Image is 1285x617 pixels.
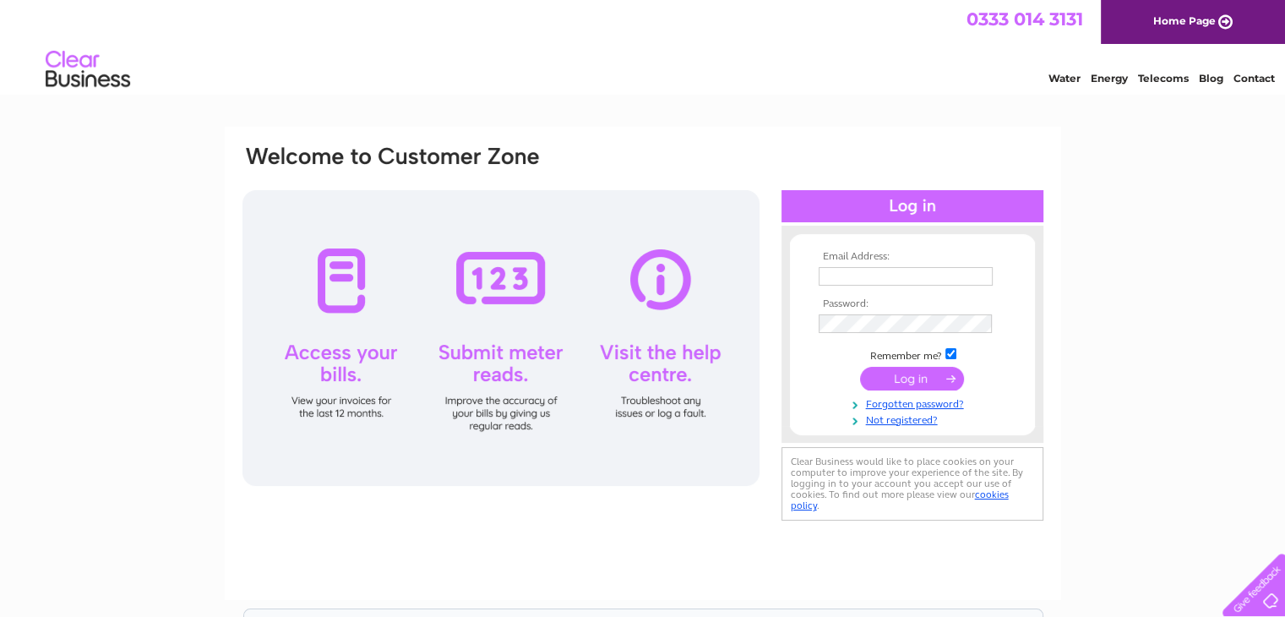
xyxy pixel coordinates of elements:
[781,447,1043,521] div: Clear Business would like to place cookies on your computer to improve your experience of the sit...
[1138,72,1189,85] a: Telecoms
[966,8,1083,30] a: 0333 014 3131
[791,489,1009,511] a: cookies policy
[819,411,1010,427] a: Not registered?
[819,395,1010,411] a: Forgotten password?
[860,367,964,390] input: Submit
[814,298,1010,310] th: Password:
[244,9,1043,82] div: Clear Business is a trading name of Verastar Limited (registered in [GEOGRAPHIC_DATA] No. 3667643...
[1233,72,1275,85] a: Contact
[1199,72,1223,85] a: Blog
[814,251,1010,263] th: Email Address:
[45,44,131,96] img: logo.png
[1048,72,1081,85] a: Water
[1091,72,1128,85] a: Energy
[814,346,1010,363] td: Remember me?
